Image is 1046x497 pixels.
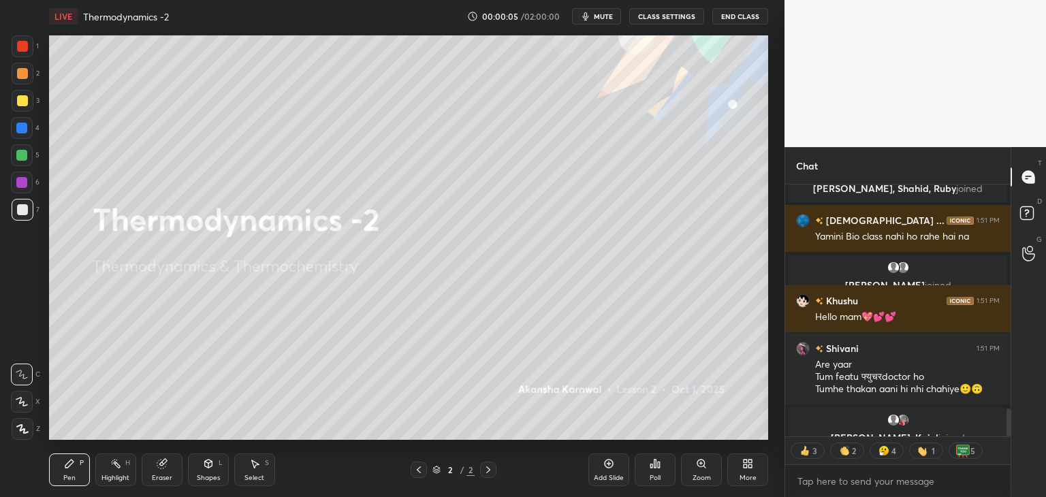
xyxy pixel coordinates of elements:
[80,460,84,466] div: P
[49,8,78,25] div: LIVE
[11,172,39,193] div: 6
[877,444,891,458] img: thinking_face.png
[815,298,823,305] img: no-rating-badge.077c3623.svg
[83,10,169,23] h4: Thermodynamics -2
[977,344,1000,353] div: 1:51 PM
[265,460,269,466] div: S
[594,475,624,481] div: Add Slide
[785,185,1011,437] div: grid
[930,445,936,456] div: 1
[1038,158,1042,168] p: T
[11,391,40,413] div: X
[785,148,829,184] p: Chat
[797,183,999,194] p: [PERSON_NAME], Shahid, Ruby
[12,63,39,84] div: 2
[956,444,970,458] img: thank_you.png
[956,182,983,195] span: joined
[815,310,1000,324] div: Hello mam💖💕💕
[851,445,857,456] div: 2
[977,297,1000,305] div: 1:51 PM
[693,475,711,481] div: Zoom
[197,475,220,481] div: Shapes
[797,280,999,291] p: [PERSON_NAME]
[796,214,810,227] img: e58d833bf9324c669be012bdd6c0e5e7.jpg
[11,364,40,385] div: C
[947,297,974,305] img: iconic-dark.1390631f.png
[12,35,39,57] div: 1
[796,294,810,308] img: bc1b24a83e754685ae0ab4948de1d942.jpg
[896,261,910,274] img: default.png
[815,230,1000,244] div: Yamini Bio class nahi ho rahe hai na
[797,432,999,443] p: [PERSON_NAME], Kajal
[244,475,264,481] div: Select
[938,431,965,444] span: joined
[917,444,930,458] img: waving_hand.png
[460,466,464,474] div: /
[594,12,613,21] span: mute
[650,475,661,481] div: Poll
[815,217,823,225] img: no-rating-badge.077c3623.svg
[887,261,900,274] img: default.png
[152,475,172,481] div: Eraser
[629,8,704,25] button: CLASS SETTINGS
[466,464,475,476] div: 2
[812,445,817,456] div: 3
[443,466,457,474] div: 2
[125,460,130,466] div: H
[815,345,823,353] img: no-rating-badge.077c3623.svg
[740,475,757,481] div: More
[1036,234,1042,244] p: G
[947,217,974,225] img: iconic-dark.1390631f.png
[887,413,900,427] img: default.png
[572,8,621,25] button: mute
[896,413,910,427] img: 3
[796,342,810,355] img: ce1daba641134710bc2aefc20e3860fe.jpg
[823,213,945,227] h6: [DEMOGRAPHIC_DATA] ...
[11,117,39,139] div: 4
[712,8,768,25] button: End Class
[63,475,76,481] div: Pen
[891,445,896,456] div: 4
[823,293,858,308] h6: Khushu
[12,199,39,221] div: 7
[977,217,1000,225] div: 1:51 PM
[219,460,223,466] div: L
[798,444,812,458] img: thumbs_up.png
[925,278,951,291] span: joined
[823,341,859,355] h6: Shivani
[1037,196,1042,206] p: D
[815,358,1000,396] div: Are yaar Tum featu फ्युचरdoctor ho Tumhe thakan aani hi nhi chahiye🙂🙃
[101,475,129,481] div: Highlight
[970,445,975,456] div: 5
[838,444,851,458] img: clapping_hands.png
[11,144,39,166] div: 5
[12,90,39,112] div: 3
[12,418,40,440] div: Z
